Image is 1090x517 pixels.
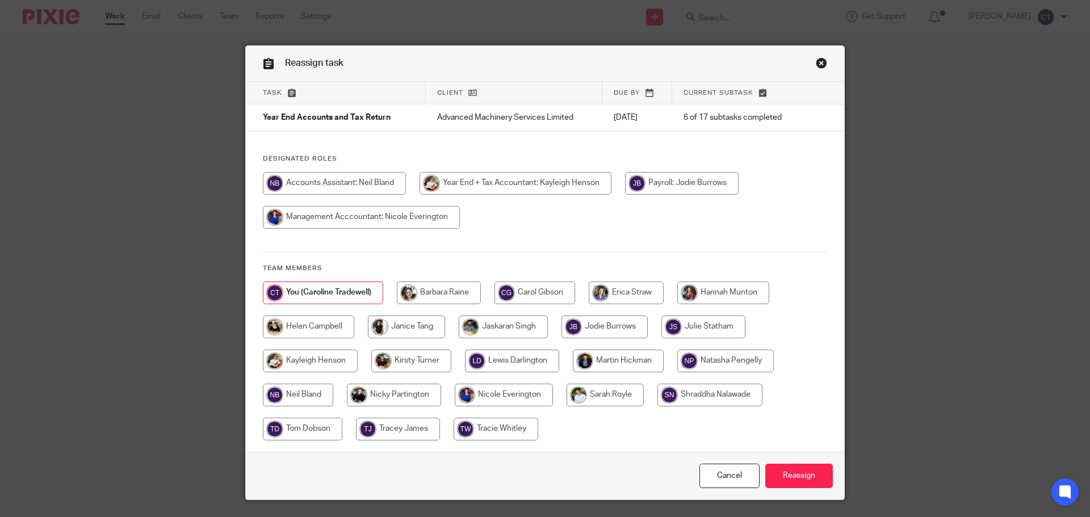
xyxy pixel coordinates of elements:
span: Reassign task [285,58,343,68]
p: Advanced Machinery Services Limited [437,112,591,123]
a: Close this dialog window [699,464,760,488]
span: Client [437,90,463,96]
span: Due by [614,90,640,96]
a: Close this dialog window [816,57,827,73]
span: Task [263,90,282,96]
span: Year End Accounts and Tax Return [263,114,391,122]
span: Current subtask [684,90,753,96]
p: [DATE] [614,112,661,123]
h4: Team members [263,264,827,273]
h4: Designated Roles [263,154,827,163]
input: Reassign [765,464,833,488]
td: 6 of 17 subtasks completed [672,104,807,132]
